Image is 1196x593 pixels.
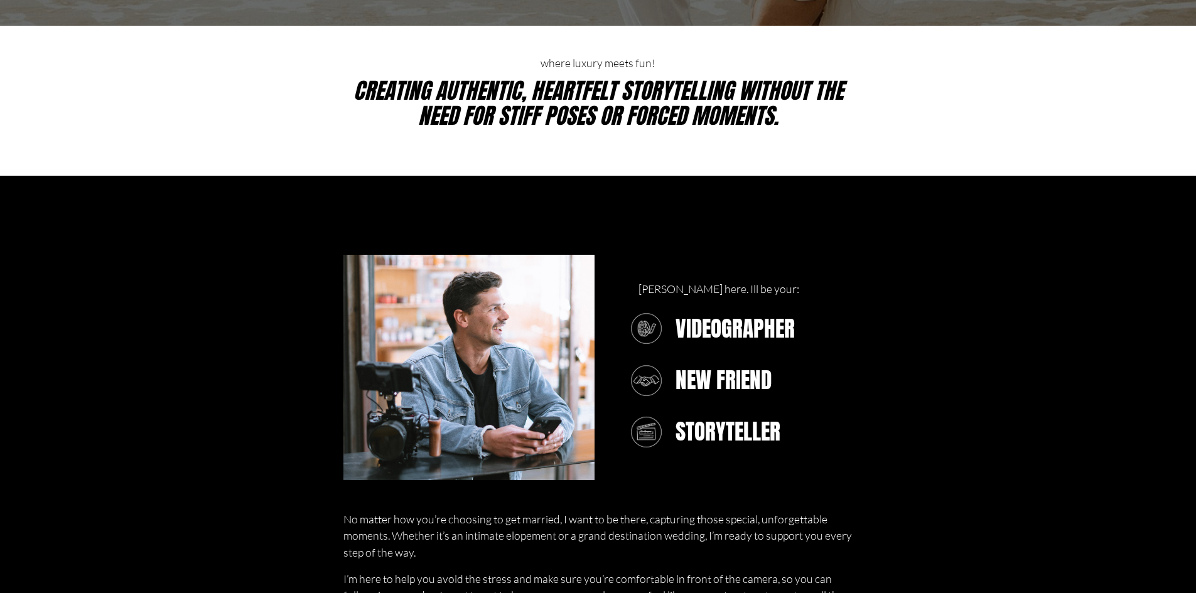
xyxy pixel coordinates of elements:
[343,511,853,560] p: No matter how you’re choosing to get married, I want to be there, capturing those special, unforg...
[676,316,964,341] h3: VIDEOGRAPHER
[676,419,964,444] h3: storyteller
[541,56,655,70] code: WHERE LUXURY MEETS FUN!
[353,74,848,132] em: creating authentic, heartfelt storytelling without the need for stiff poses or forced moments.
[638,280,927,297] p: [PERSON_NAME] here. Ill be your:
[676,368,964,393] h3: new friend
